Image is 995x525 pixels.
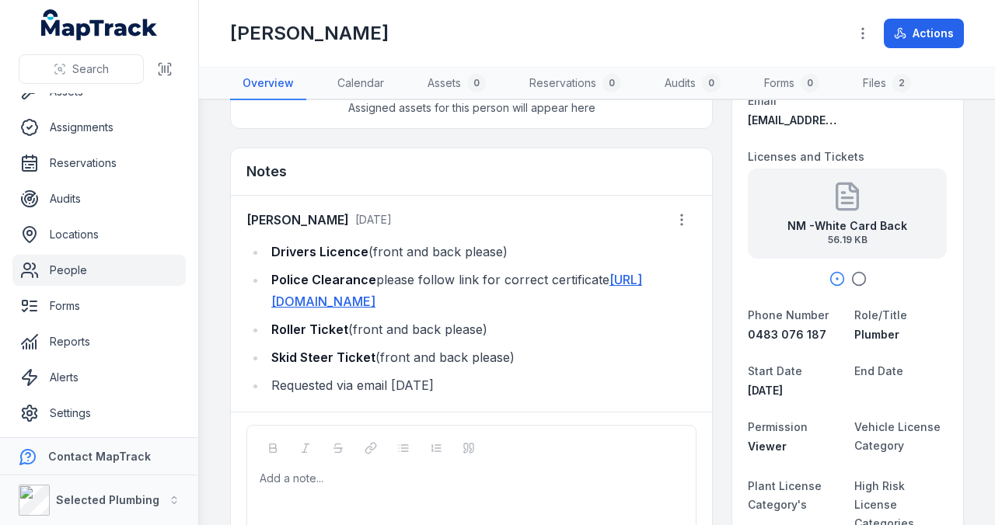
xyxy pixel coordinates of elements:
[854,420,941,452] span: Vehicle License Category
[884,19,964,48] button: Actions
[12,290,186,322] a: Forms
[267,346,696,368] li: (front and back please)
[19,54,144,84] button: Search
[748,308,829,322] span: Phone Number
[892,74,911,92] div: 2
[748,384,783,397] time: 8/18/2025, 12:00:00 AM
[854,308,907,322] span: Role/Title
[801,74,819,92] div: 0
[12,362,186,393] a: Alerts
[748,364,802,377] span: Start Date
[355,213,392,226] time: 8/21/2025, 12:25:09 PM
[748,328,826,341] span: 0483 076 187
[246,210,349,229] strong: [PERSON_NAME]
[246,161,287,183] h3: Notes
[602,74,621,92] div: 0
[748,479,822,511] span: Plant License Category's
[752,68,832,100] a: Forms0
[748,94,777,107] span: Email
[748,420,808,433] span: Permission
[748,384,783,397] span: [DATE]
[12,112,186,143] a: Assignments
[267,241,696,262] li: (front and back please)
[854,364,903,377] span: End Date
[230,68,306,100] a: Overview
[702,74,721,92] div: 0
[748,113,935,127] span: [EMAIL_ADDRESS][DOMAIN_NAME]
[267,374,696,396] li: Requested via email [DATE]
[56,493,159,506] strong: Selected Plumbing
[787,234,907,246] span: 56.19 KB
[850,68,923,100] a: Files2
[652,68,733,100] a: Audits0
[48,450,151,463] strong: Contact MapTrack
[517,68,634,100] a: Reservations0
[271,244,368,259] strong: Drivers Licence
[748,440,787,453] span: Viewer
[787,218,907,234] strong: NM -White Card Back
[271,322,348,337] strong: Roller Ticket
[12,183,186,214] a: Audits
[355,213,392,226] span: [DATE]
[415,68,498,100] a: Assets0
[267,269,696,312] li: please follow link for correct certificate
[271,349,375,365] strong: Skid Steer Ticket
[325,68,396,100] a: Calendar
[12,255,186,286] a: People
[854,328,899,341] span: Plumber
[41,9,158,40] a: MapTrack
[12,148,186,179] a: Reservations
[230,21,389,46] h1: [PERSON_NAME]
[12,398,186,429] a: Settings
[12,326,186,357] a: Reports
[267,318,696,340] li: (front and back please)
[72,61,109,77] span: Search
[271,272,376,287] strong: Police Clearance
[348,100,595,116] span: Assigned assets for this person will appear here
[748,150,864,163] span: Licenses and Tickets
[12,219,186,250] a: Locations
[467,74,486,92] div: 0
